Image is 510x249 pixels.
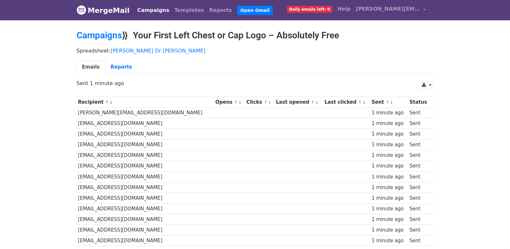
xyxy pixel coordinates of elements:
[77,30,122,41] a: Campaigns
[372,226,406,234] div: 1 minute ago
[478,218,510,249] iframe: Chat Widget
[207,4,235,17] a: Reports
[274,97,323,108] th: Last opened
[135,4,172,17] a: Campaigns
[353,3,429,18] a: [PERSON_NAME][EMAIL_ADDRESS][DOMAIN_NAME]
[77,214,214,225] td: [EMAIL_ADDRESS][DOMAIN_NAME]
[172,4,207,17] a: Templates
[408,97,430,108] th: Status
[315,100,319,105] a: ↓
[77,225,214,235] td: [EMAIL_ADDRESS][DOMAIN_NAME]
[77,193,214,203] td: [EMAIL_ADDRESS][DOMAIN_NAME]
[408,171,430,182] td: Sent
[372,184,406,191] div: 1 minute ago
[245,97,274,108] th: Clicks
[408,150,430,161] td: Sent
[408,161,430,171] td: Sent
[408,225,430,235] td: Sent
[77,139,214,150] td: [EMAIL_ADDRESS][DOMAIN_NAME]
[111,48,206,54] a: [PERSON_NAME] Dr [PERSON_NAME]
[77,80,434,87] p: Sent 1 minute ago
[408,214,430,225] td: Sent
[372,205,406,213] div: 1 minute ago
[77,161,214,171] td: [EMAIL_ADDRESS][DOMAIN_NAME]
[323,97,370,108] th: Last clicked
[311,100,315,105] a: ↑
[362,100,366,105] a: ↓
[358,100,362,105] a: ↑
[408,235,430,246] td: Sent
[77,5,86,15] img: MergeMail logo
[284,3,335,15] a: Daily emails left: 0
[372,195,406,202] div: 1 minute ago
[238,100,242,105] a: ↓
[372,109,406,117] div: 1 minute ago
[109,100,113,105] a: ↓
[237,6,273,15] a: Open Gmail
[77,47,434,54] p: Spreadsheet:
[77,150,214,161] td: [EMAIL_ADDRESS][DOMAIN_NAME]
[77,118,214,129] td: [EMAIL_ADDRESS][DOMAIN_NAME]
[390,100,393,105] a: ↓
[214,97,245,108] th: Opens
[372,130,406,138] div: 1 minute ago
[77,182,214,193] td: [EMAIL_ADDRESS][DOMAIN_NAME]
[408,204,430,214] td: Sent
[77,129,214,139] td: [EMAIL_ADDRESS][DOMAIN_NAME]
[77,61,105,74] a: Emails
[105,100,109,105] a: ↑
[386,100,389,105] a: ↑
[408,182,430,193] td: Sent
[372,216,406,223] div: 1 minute ago
[105,61,137,74] a: Reports
[408,139,430,150] td: Sent
[335,3,353,15] a: Help
[77,108,214,118] td: [PERSON_NAME][EMAIL_ADDRESS][DOMAIN_NAME]
[372,237,406,244] div: 1 minute ago
[408,108,430,118] td: Sent
[77,171,214,182] td: [EMAIL_ADDRESS][DOMAIN_NAME]
[372,173,406,181] div: 1 minute ago
[268,100,272,105] a: ↓
[77,4,130,17] a: MergeMail
[234,100,238,105] a: ↑
[408,193,430,203] td: Sent
[408,118,430,129] td: Sent
[372,152,406,159] div: 1 minute ago
[264,100,267,105] a: ↑
[287,6,332,13] span: Daily emails left: 0
[77,235,214,246] td: [EMAIL_ADDRESS][DOMAIN_NAME]
[408,129,430,139] td: Sent
[77,30,434,41] h2: ⟫ Your First Left Chest or Cap Logo – Absolutely Free
[77,204,214,214] td: [EMAIL_ADDRESS][DOMAIN_NAME]
[372,162,406,170] div: 1 minute ago
[370,97,408,108] th: Sent
[77,97,214,108] th: Recipient
[372,120,406,127] div: 1 minute ago
[356,5,420,13] span: [PERSON_NAME][EMAIL_ADDRESS][DOMAIN_NAME]
[372,141,406,148] div: 1 minute ago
